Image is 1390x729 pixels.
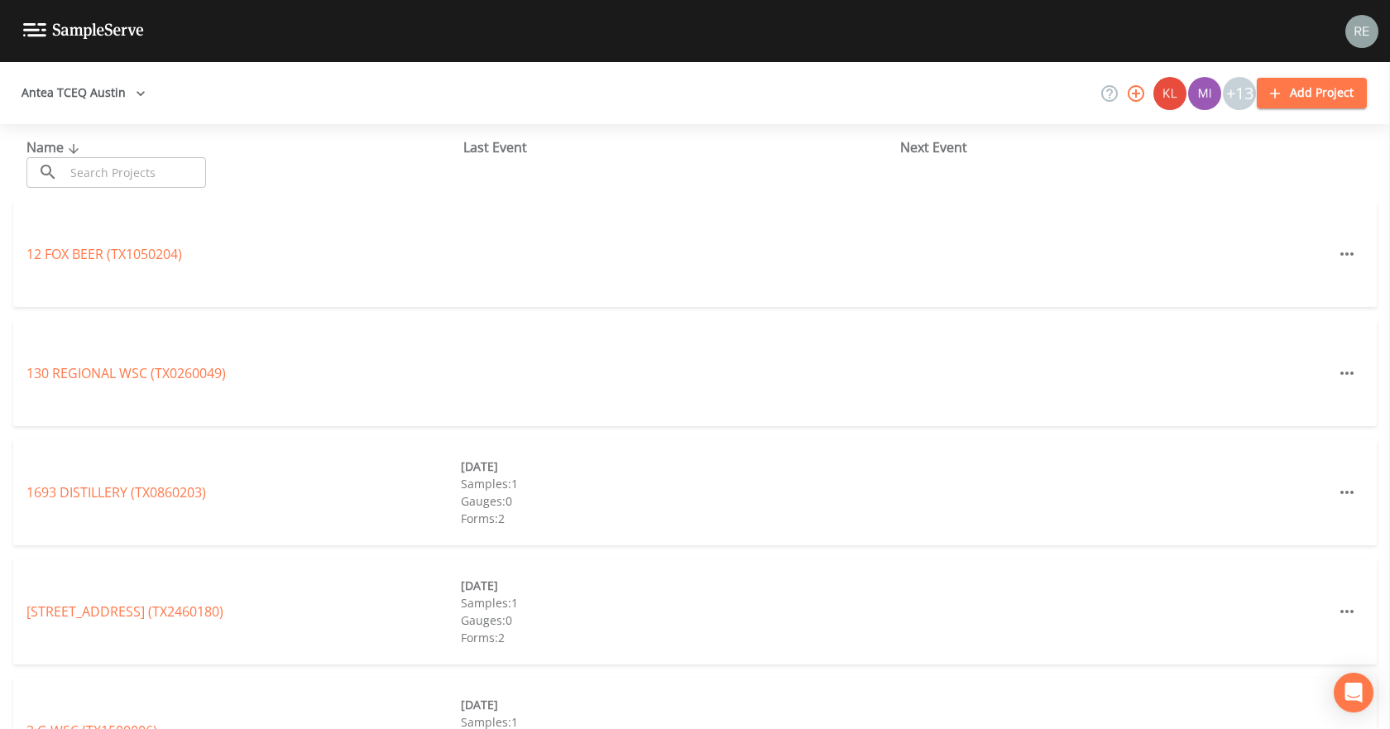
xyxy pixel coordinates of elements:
[23,23,144,39] img: logo
[26,602,223,621] a: [STREET_ADDRESS] (TX2460180)
[461,611,895,629] div: Gauges: 0
[463,137,900,157] div: Last Event
[1153,77,1187,110] div: Kler Teran
[65,157,206,188] input: Search Projects
[26,364,226,382] a: 130 REGIONAL WSC (TX0260049)
[1345,15,1378,48] img: e720f1e92442e99c2aab0e3b783e6548
[1187,77,1222,110] div: Miriaha Caddie
[26,245,182,263] a: 12 FOX BEER (TX1050204)
[1153,77,1186,110] img: 9c4450d90d3b8045b2e5fa62e4f92659
[461,475,895,492] div: Samples: 1
[461,492,895,510] div: Gauges: 0
[26,483,206,501] a: 1693 DISTILLERY (TX0860203)
[1334,673,1373,712] div: Open Intercom Messenger
[1188,77,1221,110] img: a1ea4ff7c53760f38bef77ef7c6649bf
[461,629,895,646] div: Forms: 2
[1223,77,1256,110] div: +13
[461,594,895,611] div: Samples: 1
[461,510,895,527] div: Forms: 2
[461,577,895,594] div: [DATE]
[26,138,84,156] span: Name
[15,78,152,108] button: Antea TCEQ Austin
[461,458,895,475] div: [DATE]
[900,137,1337,157] div: Next Event
[461,696,895,713] div: [DATE]
[1257,78,1367,108] button: Add Project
